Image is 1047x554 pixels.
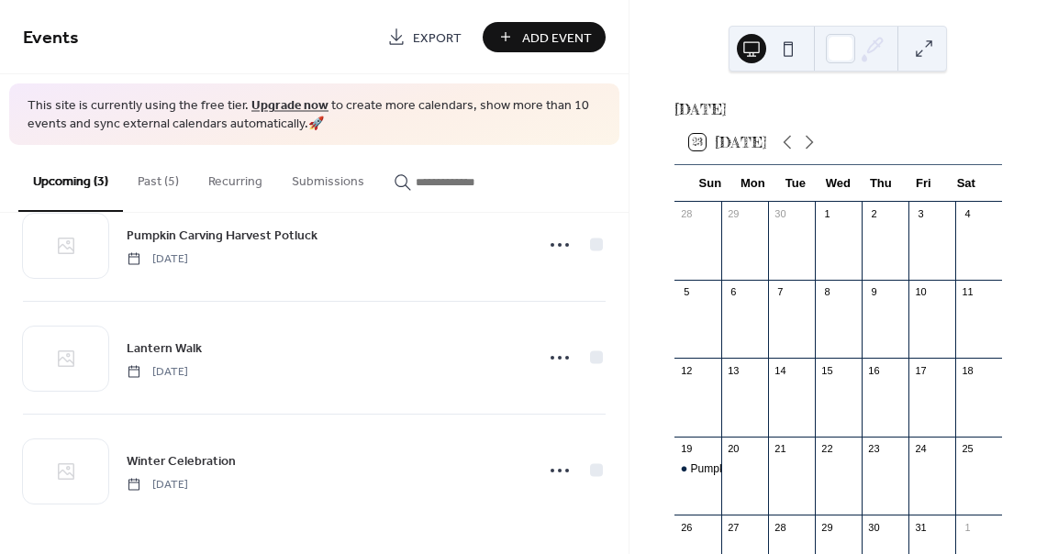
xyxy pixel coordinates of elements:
span: Export [413,28,462,48]
div: 10 [914,285,928,299]
div: 30 [774,207,787,221]
div: Fri [902,165,944,202]
div: 17 [914,363,928,377]
div: 7 [774,285,787,299]
div: 9 [867,285,881,299]
div: 31 [914,520,928,534]
button: Upcoming (3) [18,145,123,212]
span: Add Event [522,28,592,48]
span: [DATE] [127,363,188,380]
button: Recurring [194,145,277,210]
div: Pumpkin Carving Harvest Potluck [674,461,721,477]
div: 8 [820,285,834,299]
div: 23 [867,442,881,456]
div: 29 [727,207,741,221]
div: 25 [961,442,975,456]
span: This site is currently using the free tier. to create more calendars, show more than 10 events an... [28,97,601,133]
span: Events [23,20,79,56]
div: Sat [945,165,987,202]
div: 16 [867,363,881,377]
div: 19 [680,442,694,456]
div: Pumpkin Carving Harvest Potluck [691,461,855,477]
a: Upgrade now [251,94,329,118]
div: Sun [689,165,731,202]
div: 26 [680,520,694,534]
div: 5 [680,285,694,299]
div: 4 [961,207,975,221]
span: Pumpkin Carving Harvest Potluck [127,226,317,245]
a: Winter Celebration [127,450,236,471]
div: Wed [817,165,859,202]
div: 1 [961,520,975,534]
div: Mon [731,165,774,202]
div: 11 [961,285,975,299]
div: 3 [914,207,928,221]
div: 30 [867,520,881,534]
span: Winter Celebration [127,451,236,471]
button: Past (5) [123,145,194,210]
div: [DATE] [674,98,1002,120]
div: 28 [680,207,694,221]
div: 20 [727,442,741,456]
button: 23[DATE] [683,129,774,155]
div: 13 [727,363,741,377]
div: Tue [774,165,817,202]
div: 27 [727,520,741,534]
a: Export [373,22,475,52]
div: 1 [820,207,834,221]
span: Lantern Walk [127,338,202,358]
div: 29 [820,520,834,534]
div: 14 [774,363,787,377]
div: 21 [774,442,787,456]
div: 28 [774,520,787,534]
div: 22 [820,442,834,456]
button: Add Event [483,22,606,52]
a: Lantern Walk [127,338,202,359]
span: [DATE] [127,476,188,493]
button: Submissions [277,145,379,210]
div: 24 [914,442,928,456]
a: Pumpkin Carving Harvest Potluck [127,225,317,246]
div: 6 [727,285,741,299]
div: 15 [820,363,834,377]
div: 18 [961,363,975,377]
span: [DATE] [127,250,188,267]
div: Thu [860,165,902,202]
div: 2 [867,207,881,221]
div: 12 [680,363,694,377]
